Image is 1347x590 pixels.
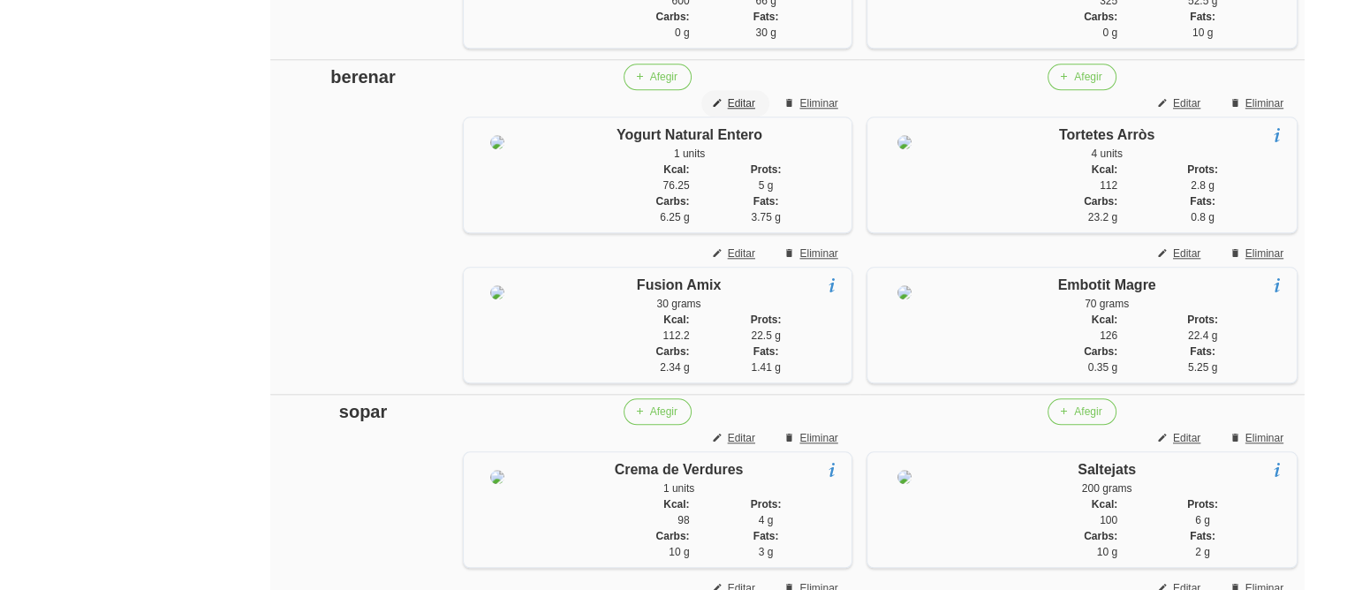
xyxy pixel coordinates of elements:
strong: Carbs: [655,11,689,23]
span: 3 g [759,546,774,558]
strong: Prots: [751,498,782,511]
strong: Fats: [1190,530,1215,542]
img: 8ea60705-12ae-42e8-83e1-4ba62b1261d5%2Ffoods%2F62550-crema-de-verdures-jpg.jpg [490,470,504,484]
span: Editar [1173,430,1200,446]
strong: Fats: [1190,345,1215,358]
span: 0.8 g [1191,211,1215,223]
span: Editar [728,430,755,446]
span: Crema de Verdures [615,462,744,477]
img: 8ea60705-12ae-42e8-83e1-4ba62b1261d5%2Ffoods%2F76786-saltejats-jpg.jpg [897,470,912,484]
span: 98 [677,514,689,526]
strong: Fats: [753,530,779,542]
span: Afegir [1074,404,1101,420]
span: 0 g [675,26,690,39]
strong: Fats: [1190,195,1215,208]
button: Editar [1146,240,1215,267]
strong: Carbs: [1084,195,1117,208]
span: Editar [728,95,755,111]
span: Editar [728,246,755,261]
span: Editar [1173,95,1200,111]
strong: Prots: [1187,498,1218,511]
span: Eliminar [799,95,837,111]
strong: Kcal: [663,163,689,176]
span: Yogurt Natural Entero [617,127,762,142]
span: 30 g [755,26,776,39]
strong: Fats: [753,11,779,23]
strong: Kcal: [663,314,689,326]
span: Afegir [650,404,677,420]
span: 5.25 g [1188,361,1217,374]
strong: Kcal: [1092,163,1117,176]
strong: Carbs: [1084,530,1117,542]
span: 22.4 g [1188,329,1217,342]
span: Tortetes Arròs [1059,127,1154,142]
button: Editar [1146,90,1215,117]
button: Afegir [624,64,692,90]
span: 10 g [669,546,689,558]
span: 2 g [1195,546,1210,558]
span: 4 units [1091,147,1122,160]
span: 10 g [1097,546,1117,558]
button: Eliminar [773,90,851,117]
button: Afegir [1048,64,1116,90]
span: Afegir [1074,69,1101,85]
span: Eliminar [799,246,837,261]
span: 6.25 g [660,211,689,223]
strong: Kcal: [663,498,689,511]
strong: Carbs: [1084,345,1117,358]
div: sopar [277,398,449,425]
strong: Prots: [1187,314,1218,326]
span: Embotit Magre [1057,277,1155,292]
span: 22.5 g [751,329,780,342]
span: Eliminar [1245,430,1283,446]
button: Editar [1146,425,1215,451]
span: 112 [1100,179,1117,192]
span: 126 [1100,329,1117,342]
strong: Fats: [753,345,779,358]
img: 8ea60705-12ae-42e8-83e1-4ba62b1261d5%2Ffoods%2F93946-fusion-protein-1000g-400-l-jpg.jpg [490,285,504,299]
button: Editar [701,425,769,451]
span: 1 units [663,482,694,495]
strong: Fats: [753,195,779,208]
span: 3.75 g [751,211,780,223]
span: 4 g [759,514,774,526]
span: 6 g [1195,514,1210,526]
div: berenar [277,64,449,90]
span: 1.41 g [751,361,780,374]
span: 2.8 g [1191,179,1215,192]
strong: Kcal: [1092,498,1117,511]
button: Editar [701,240,769,267]
span: 2.34 g [660,361,689,374]
span: 23.2 g [1088,211,1117,223]
img: 8ea60705-12ae-42e8-83e1-4ba62b1261d5%2Ffoods%2F18918-download-31-jpeg.jpeg [490,135,504,149]
span: 30 grams [656,298,700,310]
span: 1 units [674,147,705,160]
strong: Carbs: [1084,11,1117,23]
strong: Prots: [751,314,782,326]
button: Eliminar [1219,425,1298,451]
button: Afegir [624,398,692,425]
span: 10 g [1192,26,1213,39]
span: 0.35 g [1088,361,1117,374]
img: 8ea60705-12ae-42e8-83e1-4ba62b1261d5%2Ffoods%2F11072-pernil-i-llom-jpg.jpg [897,285,912,299]
span: 100 [1100,514,1117,526]
strong: Prots: [1187,163,1218,176]
button: Eliminar [1219,90,1298,117]
span: 70 grams [1085,298,1129,310]
span: 200 grams [1082,482,1132,495]
button: Eliminar [1219,240,1298,267]
span: 0 g [1102,26,1117,39]
span: Editar [1173,246,1200,261]
span: 5 g [759,179,774,192]
span: 76.25 [662,179,689,192]
span: Eliminar [1245,95,1283,111]
strong: Prots: [751,163,782,176]
span: Fusion Amix [637,277,721,292]
span: Afegir [650,69,677,85]
span: Saltejats [1078,462,1136,477]
img: 8ea60705-12ae-42e8-83e1-4ba62b1261d5%2Ffoods%2F35747-tortetes-jpg.jpg [897,135,912,149]
button: Eliminar [773,240,851,267]
strong: Carbs: [655,345,689,358]
span: Eliminar [1245,246,1283,261]
span: 112.2 [662,329,689,342]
